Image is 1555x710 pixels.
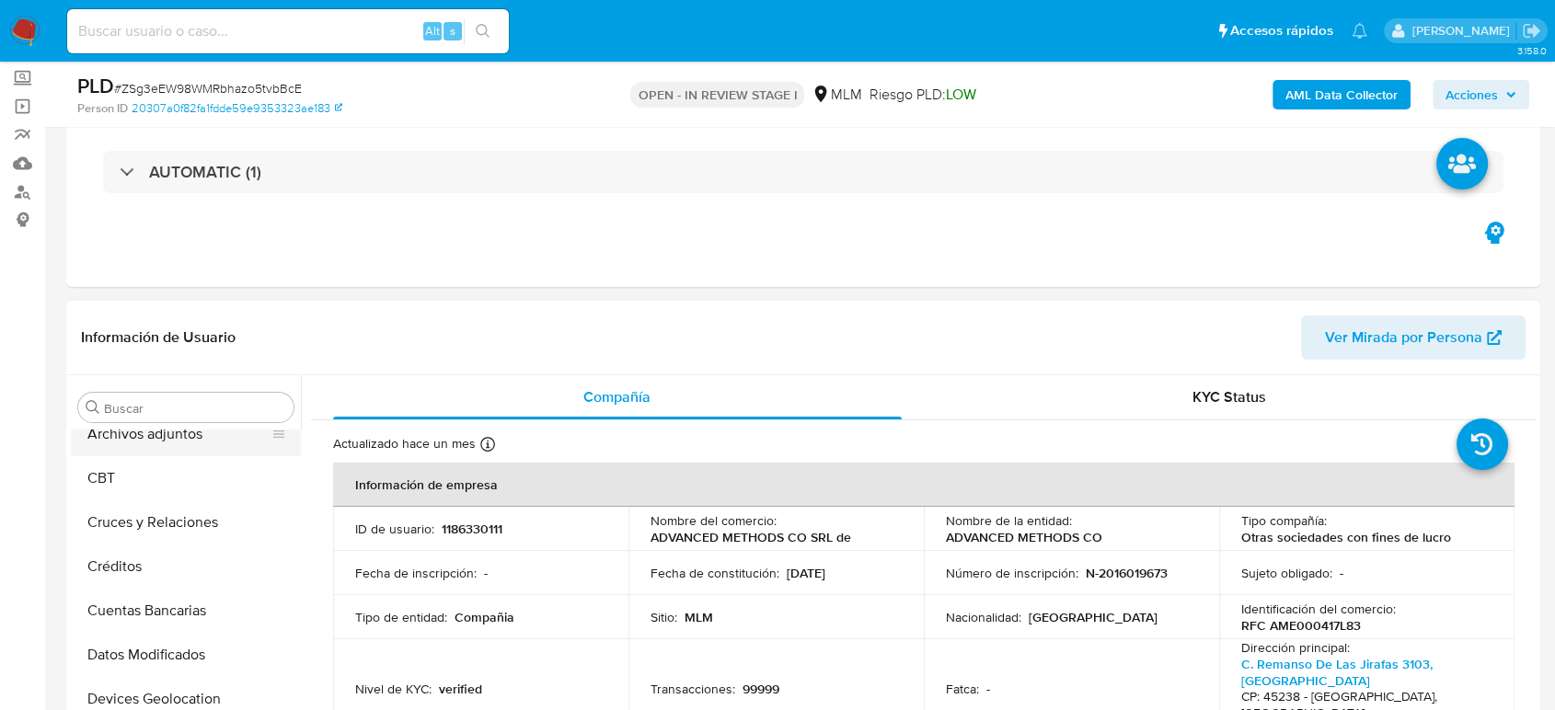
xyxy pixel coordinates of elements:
span: LOW [945,84,975,105]
span: Acciones [1446,80,1498,109]
button: CBT [71,456,301,500]
p: OPEN - IN REVIEW STAGE I [630,82,804,108]
th: Información de empresa [333,463,1515,507]
p: - [1340,565,1343,581]
p: verified [439,681,482,697]
button: Buscar [86,400,100,415]
b: PLD [77,71,114,100]
p: Tipo compañía : [1241,512,1327,529]
button: Cruces y Relaciones [71,500,301,544]
input: Buscar [104,400,286,417]
h1: Información de Usuario [81,328,236,347]
span: s [450,22,455,40]
button: AML Data Collector [1273,80,1411,109]
p: Número de inscripción : [946,565,1078,581]
p: Tipo de entidad : [355,609,447,625]
p: Otras sociedades con fines de lucro [1241,529,1451,545]
span: Alt [425,22,440,40]
p: - [484,565,488,581]
p: 1186330111 [442,521,502,537]
p: diego.gardunorosas@mercadolibre.com.mx [1411,22,1515,40]
p: ID de usuario : [355,521,434,537]
span: Accesos rápidos [1230,21,1333,40]
p: Nacionalidad : [946,609,1021,625]
p: MLM [685,609,713,625]
p: ADVANCED METHODS CO [946,529,1102,545]
h3: AUTOMATIC (1) [149,162,261,182]
button: Créditos [71,544,301,589]
button: Cuentas Bancarias [71,589,301,633]
p: Fecha de inscripción : [355,565,477,581]
button: Acciones [1433,80,1529,109]
p: Fatca : [946,681,979,697]
p: ADVANCED METHODS CO SRL de [651,529,851,545]
b: Person ID [77,100,128,117]
button: Archivos adjuntos [71,412,286,456]
span: 3.158.0 [1516,43,1546,58]
p: Nivel de KYC : [355,681,432,697]
span: Compañía [583,386,651,407]
p: [GEOGRAPHIC_DATA] [1029,609,1158,625]
p: Sitio : [651,609,677,625]
div: MLM [812,85,861,105]
input: Buscar usuario o caso... [67,19,509,43]
p: Fecha de constitución : [651,565,779,581]
span: KYC Status [1192,386,1266,407]
p: Nombre del comercio : [651,512,777,529]
p: Dirección principal : [1241,639,1350,656]
a: Salir [1522,21,1541,40]
p: RFC AME000417L83 [1241,617,1361,634]
span: # ZSg3eEW98WMRbhazo5tvbBcE [114,79,302,97]
p: Transacciones : [651,681,735,697]
span: Riesgo PLD: [869,85,975,105]
b: AML Data Collector [1285,80,1398,109]
p: 99999 [743,681,779,697]
div: AUTOMATIC (1) [103,151,1503,193]
a: Notificaciones [1352,23,1367,39]
button: search-icon [464,18,501,44]
p: Nombre de la entidad : [946,512,1072,529]
button: Ver Mirada por Persona [1301,315,1526,360]
a: C. Remanso De Las Jirafas 3103, [GEOGRAPHIC_DATA] [1241,655,1433,690]
p: N-2016019673 [1086,565,1168,581]
a: 20307a0f82fa1fdde59e9353323ae183 [132,100,342,117]
p: Sujeto obligado : [1241,565,1332,581]
button: Datos Modificados [71,633,301,677]
p: - [986,681,990,697]
p: Actualizado hace un mes [333,435,476,452]
span: Ver Mirada por Persona [1325,315,1482,360]
p: Compañia [455,609,514,625]
p: [DATE] [787,565,825,581]
p: Identificación del comercio : [1241,601,1396,617]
